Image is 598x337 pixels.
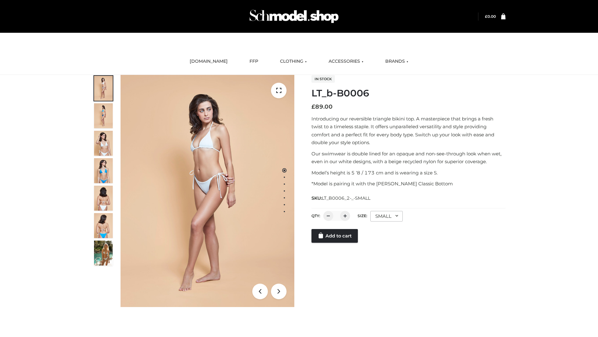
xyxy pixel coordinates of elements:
a: CLOTHING [275,55,311,68]
bdi: 0.00 [485,14,496,19]
label: QTY: [311,213,320,218]
img: ArielClassicBikiniTop_CloudNine_AzureSky_OW114ECO_3-scaled.jpg [94,131,113,156]
span: £ [485,14,487,19]
p: Our swimwear is double lined for an opaque and non-see-through look when wet, even in our white d... [311,150,505,166]
a: ACCESSORIES [324,55,368,68]
a: £0.00 [485,14,496,19]
img: Schmodel Admin 964 [247,4,341,29]
p: Introducing our reversible triangle bikini top. A masterpiece that brings a fresh twist to a time... [311,115,505,147]
p: Model’s height is 5 ‘8 / 173 cm and is wearing a size S. [311,169,505,177]
img: ArielClassicBikiniTop_CloudNine_AzureSky_OW114ECO_7-scaled.jpg [94,186,113,211]
bdi: 89.00 [311,103,333,110]
img: ArielClassicBikiniTop_CloudNine_AzureSky_OW114ECO_1-scaled.jpg [94,76,113,101]
label: Size: [358,213,367,218]
a: FFP [245,55,263,68]
img: ArielClassicBikiniTop_CloudNine_AzureSky_OW114ECO_2-scaled.jpg [94,103,113,128]
h1: LT_b-B0006 [311,88,505,99]
a: BRANDS [381,55,413,68]
a: Add to cart [311,229,358,243]
p: *Model is pairing it with the [PERSON_NAME] Classic Bottom [311,180,505,188]
img: ArielClassicBikiniTop_CloudNine_AzureSky_OW114ECO_4-scaled.jpg [94,158,113,183]
div: SMALL [370,211,403,222]
span: £ [311,103,315,110]
a: [DOMAIN_NAME] [185,55,232,68]
span: In stock [311,75,335,83]
span: LT_B0006_2-_-SMALL [322,195,370,201]
img: ArielClassicBikiniTop_CloudNine_AzureSky_OW114ECO_8-scaled.jpg [94,213,113,238]
img: Arieltop_CloudNine_AzureSky2.jpg [94,241,113,266]
img: ArielClassicBikiniTop_CloudNine_AzureSky_OW114ECO_1 [121,75,294,307]
span: SKU: [311,194,371,202]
